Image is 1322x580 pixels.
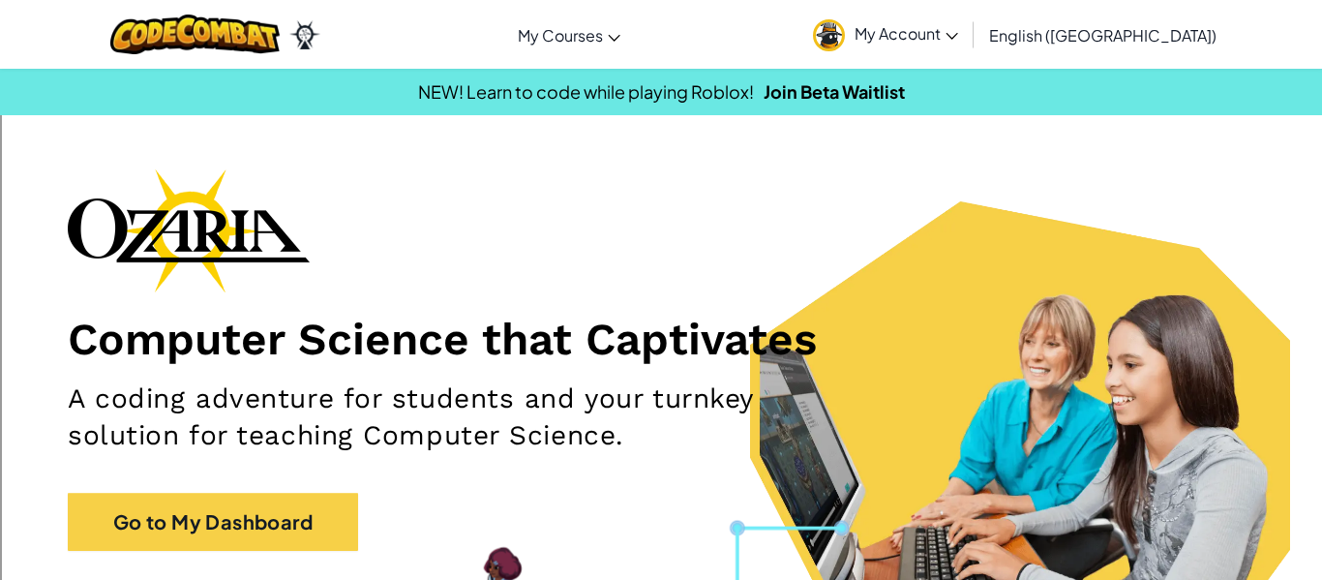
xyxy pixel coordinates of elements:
span: My Account [855,23,958,44]
img: Ozaria branding logo [68,168,310,292]
span: NEW! Learn to code while playing Roblox! [418,80,754,103]
a: Go to My Dashboard [68,493,358,551]
span: English ([GEOGRAPHIC_DATA]) [989,25,1217,46]
img: CodeCombat logo [110,15,280,54]
a: Join Beta Waitlist [764,80,905,103]
img: avatar [813,19,845,51]
a: My Courses [508,9,630,61]
a: My Account [803,4,968,65]
h1: Computer Science that Captivates [68,312,1254,366]
a: English ([GEOGRAPHIC_DATA]) [979,9,1226,61]
h2: A coding adventure for students and your turnkey solution for teaching Computer Science. [68,381,862,454]
img: Ozaria [289,20,320,49]
span: My Courses [518,25,603,46]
